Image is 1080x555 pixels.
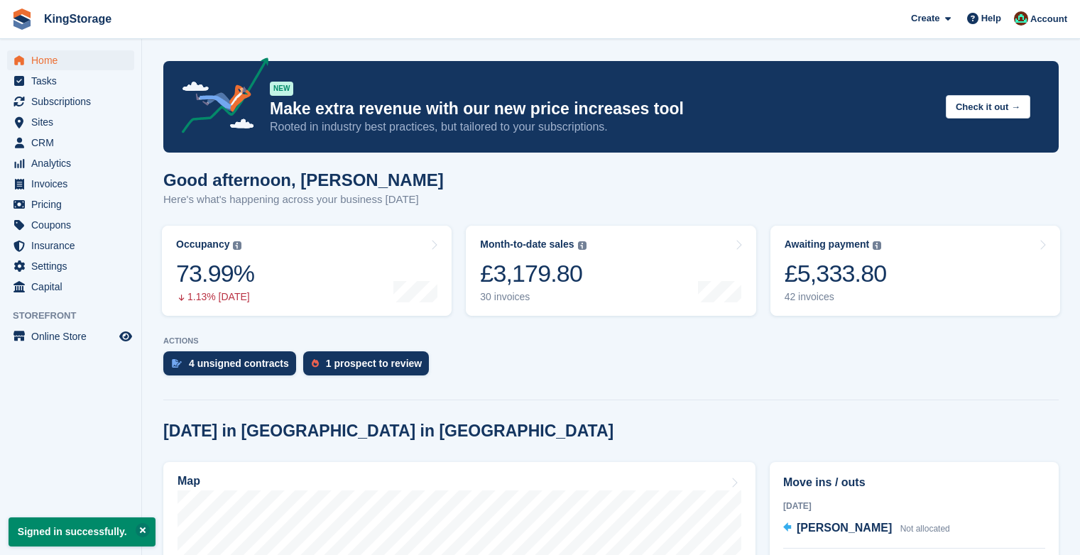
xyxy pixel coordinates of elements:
p: Make extra revenue with our new price increases tool [270,99,934,119]
a: Awaiting payment £5,333.80 42 invoices [770,226,1060,316]
a: menu [7,112,134,132]
div: £3,179.80 [480,259,586,288]
img: icon-info-grey-7440780725fd019a000dd9b08b2336e03edf1995a4989e88bcd33f0948082b44.svg [578,241,587,250]
span: Create [911,11,939,26]
img: icon-info-grey-7440780725fd019a000dd9b08b2336e03edf1995a4989e88bcd33f0948082b44.svg [233,241,241,250]
span: Not allocated [900,524,950,534]
span: Analytics [31,153,116,173]
span: Help [981,11,1001,26]
a: menu [7,194,134,214]
p: Here's what's happening across your business [DATE] [163,192,444,208]
span: Capital [31,277,116,297]
span: Tasks [31,71,116,91]
a: 1 prospect to review [303,351,436,383]
span: Invoices [31,174,116,194]
h1: Good afternoon, [PERSON_NAME] [163,170,444,189]
span: Coupons [31,215,116,235]
img: John King [1014,11,1028,26]
a: Month-to-date sales £3,179.80 30 invoices [466,226,756,316]
p: Rooted in industry best practices, but tailored to your subscriptions. [270,119,934,135]
h2: [DATE] in [GEOGRAPHIC_DATA] in [GEOGRAPHIC_DATA] [163,422,613,441]
a: Preview store [117,328,134,345]
img: icon-info-grey-7440780725fd019a000dd9b08b2336e03edf1995a4989e88bcd33f0948082b44.svg [873,241,881,250]
h2: Map [178,475,200,488]
span: CRM [31,133,116,153]
img: stora-icon-8386f47178a22dfd0bd8f6a31ec36ba5ce8667c1dd55bd0f319d3a0aa187defe.svg [11,9,33,30]
div: 1 prospect to review [326,358,422,369]
a: menu [7,71,134,91]
p: Signed in successfully. [9,517,156,546]
span: Pricing [31,194,116,214]
img: contract_signature_icon-13c848040528278c33f63329250d36e43548de30e8caae1d1a13099fd9432cc5.svg [172,359,182,368]
a: [PERSON_NAME] Not allocated [783,520,950,538]
img: price-adjustments-announcement-icon-8257ccfd72463d97f412b2fc003d46551f7dbcb40ab6d574587a9cd5c0d94... [170,57,269,138]
h2: Move ins / outs [783,474,1045,491]
div: 4 unsigned contracts [189,358,289,369]
a: menu [7,174,134,194]
a: menu [7,50,134,70]
span: Storefront [13,309,141,323]
div: Occupancy [176,238,229,251]
img: prospect-51fa495bee0391a8d652442698ab0144808aea92771e9ea1ae160a38d050c398.svg [312,359,319,368]
a: menu [7,277,134,297]
button: Check it out → [946,95,1030,119]
div: 42 invoices [785,291,887,303]
a: menu [7,92,134,111]
span: Sites [31,112,116,132]
a: menu [7,236,134,255]
span: Subscriptions [31,92,116,111]
div: 30 invoices [480,291,586,303]
a: menu [7,326,134,346]
a: Occupancy 73.99% 1.13% [DATE] [162,226,452,316]
a: menu [7,153,134,173]
div: [DATE] [783,500,1045,512]
div: Month-to-date sales [480,238,574,251]
a: 4 unsigned contracts [163,351,303,383]
span: Account [1030,12,1067,26]
p: ACTIONS [163,336,1059,346]
div: 1.13% [DATE] [176,291,254,303]
a: menu [7,215,134,235]
div: £5,333.80 [785,259,887,288]
a: menu [7,133,134,153]
div: NEW [270,82,293,96]
span: Insurance [31,236,116,255]
div: Awaiting payment [785,238,870,251]
div: 73.99% [176,259,254,288]
a: KingStorage [38,7,117,31]
span: Home [31,50,116,70]
a: menu [7,256,134,276]
span: Settings [31,256,116,276]
span: [PERSON_NAME] [797,522,892,534]
span: Online Store [31,326,116,346]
